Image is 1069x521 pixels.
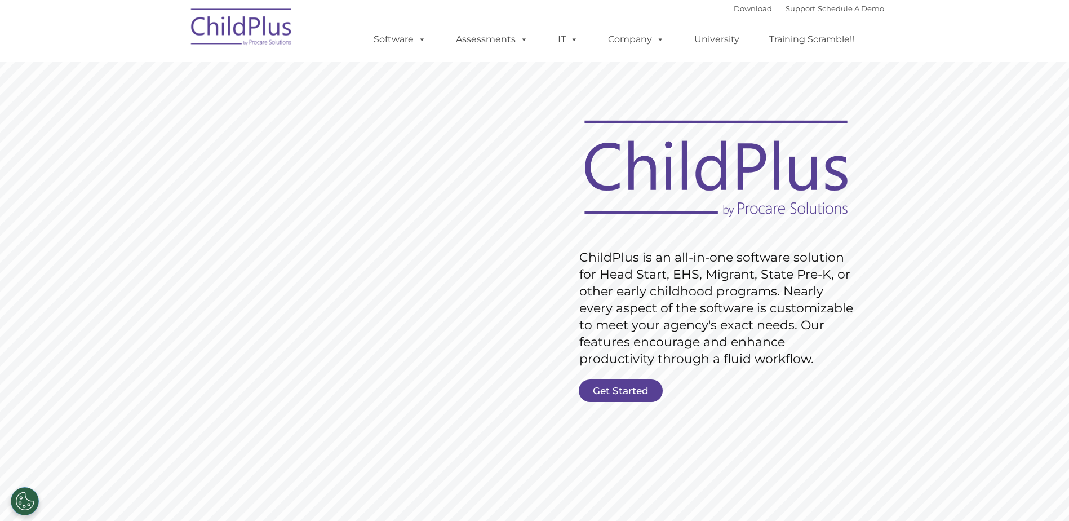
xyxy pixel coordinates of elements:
a: Support [786,4,815,13]
a: Schedule A Demo [818,4,884,13]
a: Download [734,4,772,13]
rs-layer: ChildPlus is an all-in-one software solution for Head Start, EHS, Migrant, State Pre-K, or other ... [579,249,859,368]
img: ChildPlus by Procare Solutions [185,1,298,57]
a: IT [547,28,589,51]
button: Cookies Settings [11,487,39,515]
font: | [734,4,884,13]
a: Software [362,28,437,51]
a: Training Scramble!! [758,28,866,51]
a: Assessments [445,28,539,51]
a: University [683,28,751,51]
a: Get Started [579,379,663,402]
a: Company [597,28,676,51]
